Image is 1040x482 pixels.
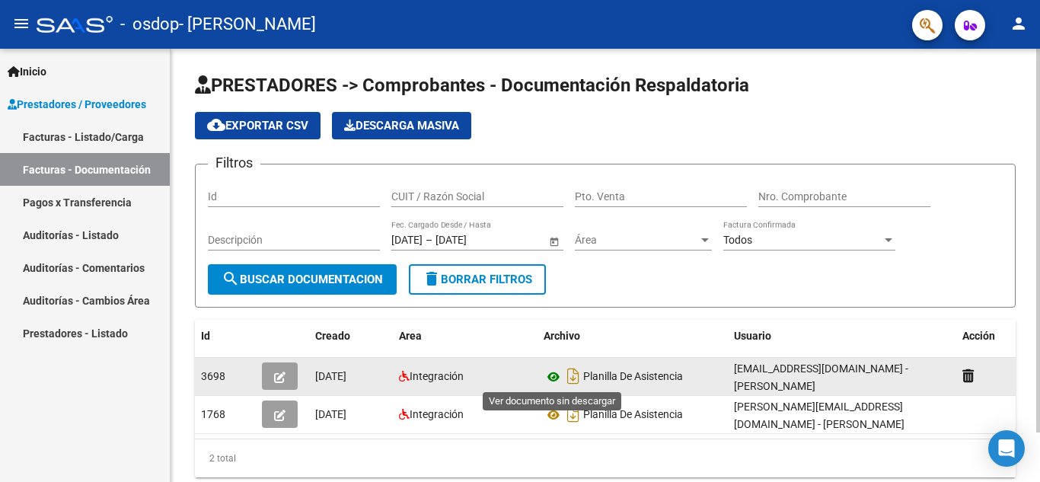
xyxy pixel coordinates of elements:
[410,370,464,382] span: Integración
[410,408,464,420] span: Integración
[988,430,1025,467] div: Open Intercom Messenger
[583,409,683,421] span: Planilla De Asistencia
[399,330,422,342] span: Area
[423,270,441,288] mat-icon: delete
[563,364,583,388] i: Descargar documento
[207,119,308,132] span: Exportar CSV
[962,330,995,342] span: Acción
[195,112,321,139] button: Exportar CSV
[563,402,583,426] i: Descargar documento
[409,264,546,295] button: Borrar Filtros
[538,320,728,353] datatable-header-cell: Archivo
[546,233,562,249] button: Open calendar
[201,370,225,382] span: 3698
[8,63,46,80] span: Inicio
[1010,14,1028,33] mat-icon: person
[332,112,471,139] button: Descarga Masiva
[315,330,350,342] span: Creado
[195,439,1016,477] div: 2 total
[575,234,698,247] span: Área
[201,330,210,342] span: Id
[195,75,749,96] span: PRESTADORES -> Comprobantes - Documentación Respaldatoria
[723,234,752,246] span: Todos
[8,96,146,113] span: Prestadores / Proveedores
[332,112,471,139] app-download-masive: Descarga masiva de comprobantes (adjuntos)
[12,14,30,33] mat-icon: menu
[391,234,423,247] input: Fecha inicio
[315,408,346,420] span: [DATE]
[195,320,256,353] datatable-header-cell: Id
[728,320,956,353] datatable-header-cell: Usuario
[208,264,397,295] button: Buscar Documentacion
[423,273,532,286] span: Borrar Filtros
[222,270,240,288] mat-icon: search
[426,234,432,247] span: –
[734,330,771,342] span: Usuario
[179,8,316,41] span: - [PERSON_NAME]
[208,152,260,174] h3: Filtros
[207,116,225,134] mat-icon: cloud_download
[734,401,904,430] span: [PERSON_NAME][EMAIL_ADDRESS][DOMAIN_NAME] - [PERSON_NAME]
[315,370,346,382] span: [DATE]
[734,362,908,392] span: [EMAIL_ADDRESS][DOMAIN_NAME] - [PERSON_NAME]
[120,8,179,41] span: - osdop
[309,320,393,353] datatable-header-cell: Creado
[956,320,1032,353] datatable-header-cell: Acción
[201,408,225,420] span: 1768
[544,330,580,342] span: Archivo
[583,371,683,383] span: Planilla De Asistencia
[435,234,510,247] input: Fecha fin
[344,119,459,132] span: Descarga Masiva
[222,273,383,286] span: Buscar Documentacion
[393,320,538,353] datatable-header-cell: Area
